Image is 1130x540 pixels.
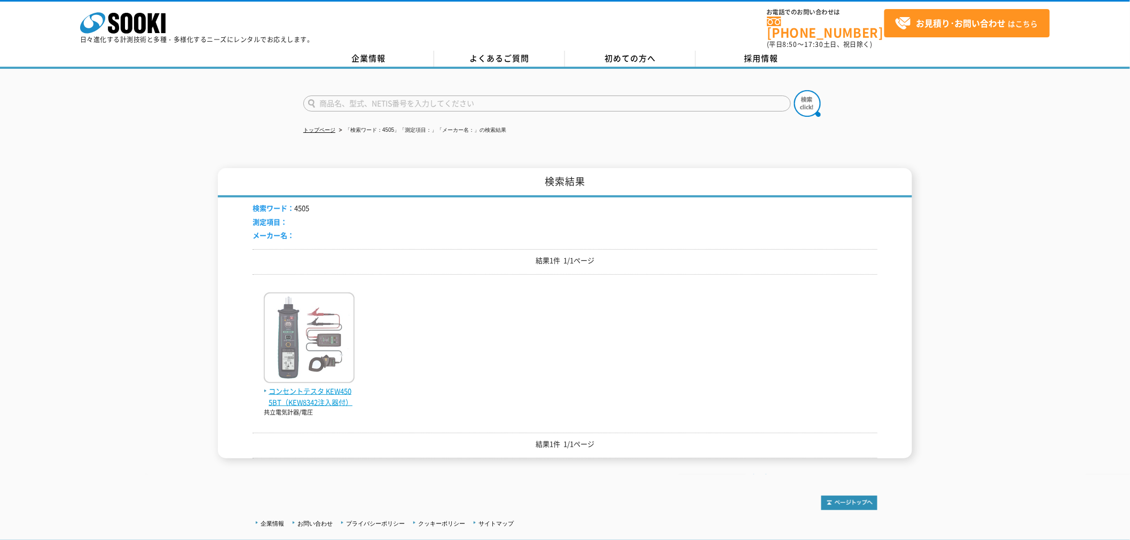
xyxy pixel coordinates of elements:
a: 初めての方へ [565,51,696,67]
p: 日々進化する計測技術と多種・多様化するニーズにレンタルでお応えします。 [80,36,314,43]
span: 初めての方へ [605,52,656,64]
span: (平日 ～ 土日、祝日除く) [767,39,873,49]
a: 企業情報 [261,520,284,527]
a: コンセントテスタ KEW4505BT（KEW8342注入器付） [264,375,355,408]
input: 商品名、型式、NETIS番号を入力してください [303,96,791,112]
span: 測定項目： [253,217,287,227]
span: 17:30 [804,39,823,49]
a: 企業情報 [303,51,434,67]
a: サイトマップ [478,520,514,527]
a: [PHONE_NUMBER] [767,17,884,38]
a: お問い合わせ [297,520,333,527]
a: よくあるご質問 [434,51,565,67]
span: はこちら [895,15,1038,31]
p: 結果1件 1/1ページ [253,255,877,266]
span: コンセントテスタ KEW4505BT（KEW8342注入器付） [264,386,355,408]
a: お見積り･お問い合わせはこちら [884,9,1050,37]
a: トップページ [303,127,335,133]
li: 「検索ワード：4505」「測定項目：」「メーカー名：」の検索結果 [337,125,506,136]
p: 共立電気計器/電圧 [264,408,355,417]
p: 結果1件 1/1ページ [253,439,877,450]
img: KEW4505BT（KEW8342注入器付） [264,292,355,386]
a: 採用情報 [696,51,827,67]
strong: お見積り･お問い合わせ [916,17,1006,29]
img: トップページへ [821,496,877,510]
a: クッキーポリシー [418,520,465,527]
span: お電話でのお問い合わせは [767,9,884,15]
span: 8:50 [783,39,798,49]
span: メーカー名： [253,230,294,240]
img: btn_search.png [794,90,821,117]
h1: 検索結果 [218,168,912,197]
span: 検索ワード： [253,203,294,213]
a: プライバシーポリシー [346,520,405,527]
li: 4505 [253,203,309,214]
